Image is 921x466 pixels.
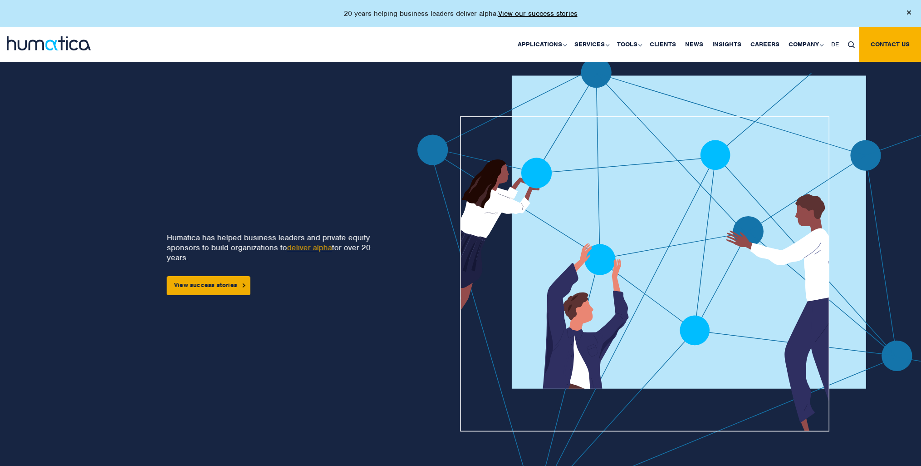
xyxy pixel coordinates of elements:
[167,233,391,263] p: Humatica has helped business leaders and private equity sponsors to build organizations to for ov...
[513,27,570,62] a: Applications
[344,9,578,18] p: 20 years helping business leaders deliver alpha.
[859,27,921,62] a: Contact us
[243,283,245,288] img: arrowicon
[645,27,681,62] a: Clients
[784,27,827,62] a: Company
[681,27,708,62] a: News
[708,27,746,62] a: Insights
[287,243,332,253] a: deliver alpha
[848,41,855,48] img: search_icon
[570,27,612,62] a: Services
[7,36,91,50] img: logo
[612,27,645,62] a: Tools
[498,9,578,18] a: View our success stories
[831,40,839,48] span: DE
[746,27,784,62] a: Careers
[167,276,250,295] a: View success stories
[827,27,843,62] a: DE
